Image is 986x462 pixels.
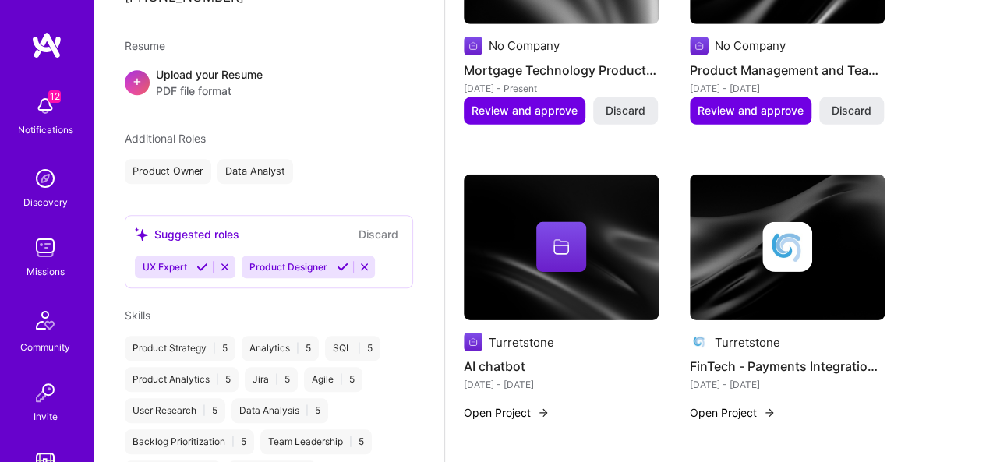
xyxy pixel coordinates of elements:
div: Turretstone [715,334,780,351]
button: Discard [593,97,658,124]
div: +Upload your ResumePDF file format [125,66,413,99]
h4: FinTech - Payments Integration Platform [690,356,885,376]
span: Skills [125,309,150,322]
img: logo [31,31,62,59]
i: Reject [359,261,370,273]
div: Backlog Prioritization 5 [125,429,254,454]
div: SQL 5 [325,336,380,361]
img: cover [464,175,659,321]
span: Discard [832,103,871,118]
img: Company logo [690,37,709,55]
span: | [306,404,309,417]
span: Discard [606,103,645,118]
span: | [340,373,343,386]
div: Missions [27,263,65,280]
div: Analytics 5 [242,336,319,361]
div: [DATE] - [DATE] [690,80,885,97]
i: Reject [219,261,231,273]
div: [DATE] - [DATE] [464,376,659,393]
div: Suggested roles [135,226,239,242]
div: Notifications [18,122,73,138]
img: Community [27,302,64,339]
button: Discard [354,225,403,243]
span: | [231,436,235,448]
span: Review and approve [698,103,804,118]
div: [DATE] - Present [464,80,659,97]
img: discovery [30,163,61,194]
h4: Product Management and Team Leadership [690,60,885,80]
button: Open Project [690,404,776,421]
div: Agile 5 [304,367,362,392]
img: teamwork [30,232,61,263]
span: Product Designer [249,261,327,273]
button: Discard [819,97,884,124]
span: | [358,342,361,354]
img: arrow-right [537,407,550,419]
div: Community [20,339,70,355]
img: Company logo [464,37,482,55]
i: icon SuggestedTeams [135,227,148,241]
div: Discovery [23,194,68,210]
span: Resume [125,39,165,52]
span: Additional Roles [125,132,206,145]
div: User Research 5 [125,398,225,423]
img: Invite [30,377,61,408]
div: Product Strategy 5 [125,336,235,361]
div: Jira 5 [245,367,298,392]
span: | [296,342,299,354]
span: | [275,373,278,386]
div: Team Leadership 5 [260,429,372,454]
div: Turretstone [489,334,554,351]
img: cover [690,175,885,321]
div: Invite [34,408,58,425]
button: Review and approve [464,97,585,124]
span: | [349,436,352,448]
img: bell [30,90,61,122]
div: Product Owner [125,159,211,184]
img: Company logo [690,333,709,351]
div: No Company [715,37,786,54]
span: UX Expert [143,261,187,273]
i: Accept [337,261,348,273]
img: arrow-right [763,407,776,419]
button: Review and approve [690,97,811,124]
img: Company logo [762,222,812,272]
div: Data Analysis 5 [231,398,328,423]
span: 12 [48,90,61,103]
div: [DATE] - [DATE] [690,376,885,393]
span: + [133,72,142,89]
button: Open Project [464,404,550,421]
span: | [216,373,219,386]
span: PDF file format [156,83,263,99]
img: Company logo [464,333,482,351]
div: Data Analyst [217,159,293,184]
span: | [203,404,206,417]
i: Accept [196,261,208,273]
span: | [213,342,216,354]
div: Upload your Resume [156,66,263,99]
div: Product Analytics 5 [125,367,239,392]
h4: Mortgage Technology Product Management [464,60,659,80]
h4: AI chatbot [464,356,659,376]
span: Review and approve [472,103,578,118]
div: No Company [489,37,560,54]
